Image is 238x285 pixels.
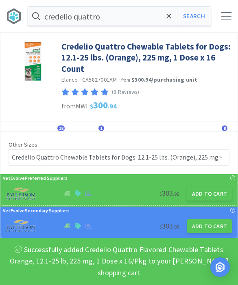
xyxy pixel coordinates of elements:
span: 303 [159,188,179,198]
span: . 98 [173,191,179,197]
span: $ [159,191,162,197]
div: Open Intercom Messenger [210,257,230,277]
button: Add to Cart [187,219,232,233]
span: . 94 [108,102,117,110]
span: CA5827001AM [82,76,117,83]
p: Other Sizes [9,140,229,149]
button: Add to Cart [187,187,232,201]
span: 1 [98,125,104,131]
span: from [121,77,130,83]
p: VetEvolve Preferred Suppliers [3,174,68,182]
span: 300 [90,99,117,111]
span: $ [90,102,93,110]
a: Credelio Quattro Chewable Tablets for Dogs: 12.1-25 lbs. (Orange), 225 mg, 1 Dose x 16 Count [61,41,234,74]
span: · [79,76,81,83]
p: VetEvolve Secondary Suppliers [3,207,70,214]
span: . 98 [173,224,179,230]
img: 6d68b9caeace4c4287948d9030a6afa9.jpg [13,41,53,82]
span: 8 [222,125,227,131]
span: $ [159,224,162,230]
strong: $300.94 / purchasing unit [131,76,197,83]
input: Search by item, sku, manufacturer, ingredient, size... [28,7,211,26]
span: · [118,76,120,83]
span: 18 [57,125,65,131]
span: 303 [159,221,179,231]
span: from MWI [61,102,88,110]
a: Elanco [61,76,78,83]
img: f5e969b455434c6296c6d81ef179fa71_3.png [6,220,37,232]
button: Search [177,7,211,26]
img: f5e969b455434c6296c6d81ef179fa71_3.png [6,188,37,200]
p: (8 Reviews) [112,88,140,97]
